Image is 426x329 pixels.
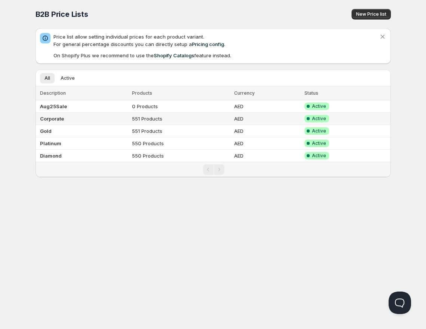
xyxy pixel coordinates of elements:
[312,153,326,159] span: Active
[36,10,88,19] span: B2B Price Lists
[232,137,302,150] td: AED
[312,103,326,109] span: Active
[130,125,232,137] td: 551 Products
[232,113,302,125] td: AED
[312,140,326,146] span: Active
[53,33,379,48] p: Price list allow setting individual prices for each product variant. For general percentage disco...
[45,75,50,81] span: All
[40,90,66,96] span: Description
[40,103,67,109] b: Aug25Sale
[40,153,62,159] b: Diamond
[36,162,391,177] nav: Pagination
[312,128,326,134] span: Active
[61,75,75,81] span: Active
[40,116,64,122] b: Corporate
[130,150,232,162] td: 550 Products
[40,128,52,134] b: Gold
[312,116,326,122] span: Active
[40,140,61,146] b: Platinum
[130,113,232,125] td: 551 Products
[377,31,388,42] button: Dismiss notification
[304,90,318,96] span: Status
[53,52,379,59] p: On Shopify Plus we recommend to use the feature instead.
[130,100,232,113] td: 0 Products
[234,90,255,96] span: Currency
[154,52,194,58] a: Shopify Catalogs
[132,90,152,96] span: Products
[232,125,302,137] td: AED
[192,41,224,47] a: Pricing config
[130,137,232,150] td: 550 Products
[232,100,302,113] td: AED
[352,9,391,19] button: New Price list
[389,292,411,314] iframe: Help Scout Beacon - Open
[232,150,302,162] td: AED
[356,11,386,17] span: New Price list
